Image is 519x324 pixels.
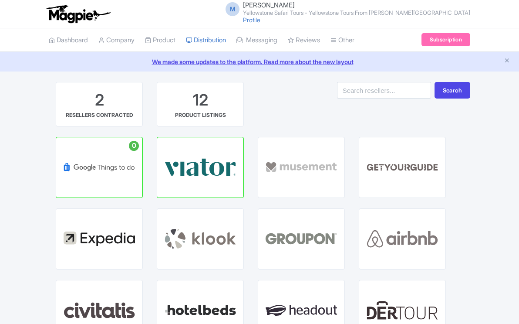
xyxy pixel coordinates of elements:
[421,33,470,46] a: Subscription
[220,2,470,16] a: M [PERSON_NAME] Yellowstone Safari Tours - Yellowstone Tours From [PERSON_NAME][GEOGRAPHIC_DATA]
[504,56,510,66] button: Close announcement
[186,28,226,52] a: Distribution
[236,28,277,52] a: Messaging
[175,111,226,119] div: PRODUCT LISTINGS
[193,89,208,111] div: 12
[243,10,470,16] small: Yellowstone Safari Tours - Yellowstone Tours From [PERSON_NAME][GEOGRAPHIC_DATA]
[56,82,143,126] a: 2 RESELLERS CONTRACTED
[288,28,320,52] a: Reviews
[330,28,354,52] a: Other
[243,1,295,9] span: [PERSON_NAME]
[145,28,175,52] a: Product
[95,89,104,111] div: 2
[157,82,244,126] a: 12 PRODUCT LISTINGS
[98,28,135,52] a: Company
[337,82,431,99] input: Search resellers...
[226,2,239,16] span: M
[49,28,88,52] a: Dashboard
[5,57,514,66] a: We made some updates to the platform. Read more about the new layout
[435,82,470,99] button: Search
[243,16,260,24] a: Profile
[66,111,133,119] div: RESELLERS CONTRACTED
[44,4,112,24] img: logo-ab69f6fb50320c5b225c76a69d11143b.png
[56,137,143,198] a: 0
